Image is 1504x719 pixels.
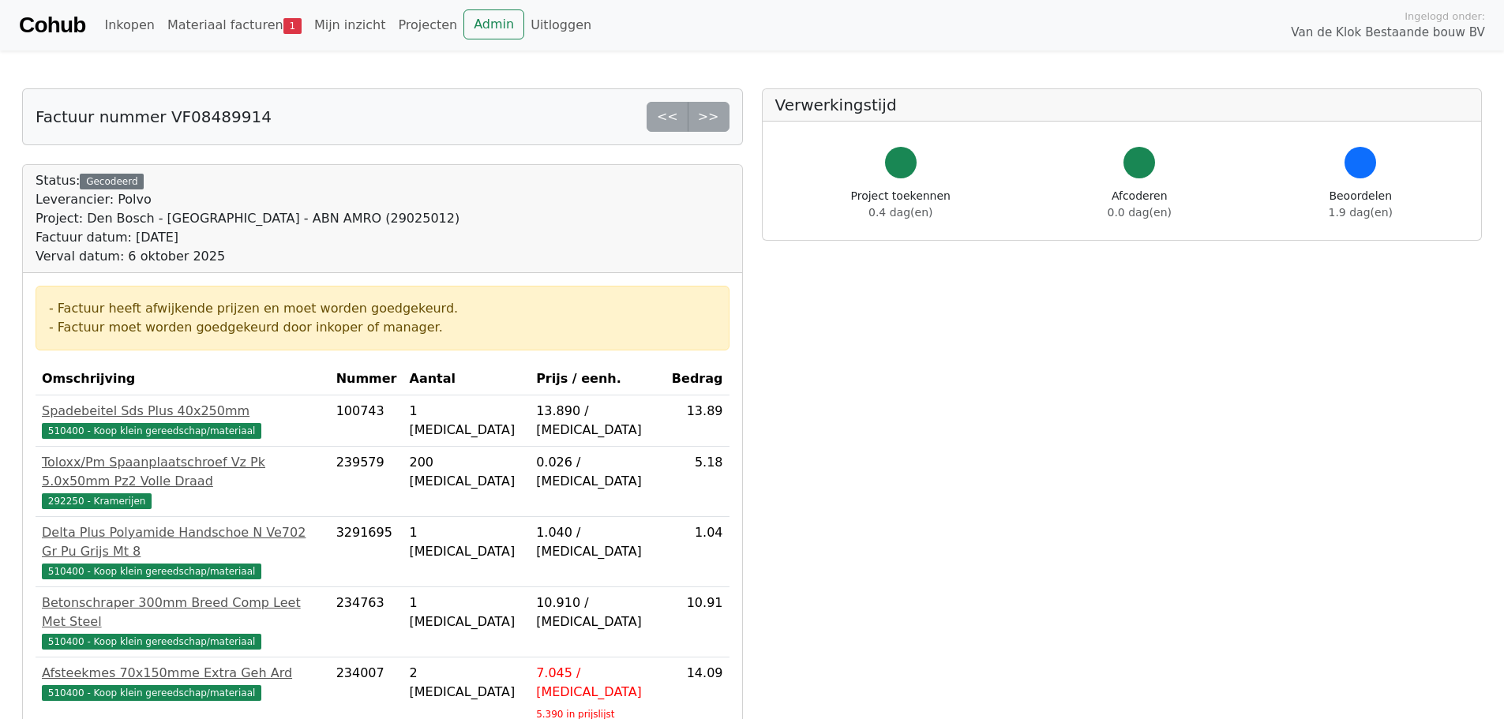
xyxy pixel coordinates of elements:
span: 1.9 dag(en) [1329,206,1393,219]
div: Spadebeitel Sds Plus 40x250mm [42,402,324,421]
div: Afcoderen [1108,188,1172,221]
a: Inkopen [98,9,160,41]
td: 100743 [330,395,403,447]
div: Status: [36,171,459,266]
span: 0.0 dag(en) [1108,206,1172,219]
th: Omschrijving [36,363,330,395]
a: Spadebeitel Sds Plus 40x250mm510400 - Koop klein gereedschap/materiaal [42,402,324,440]
div: Verval datum: 6 oktober 2025 [36,247,459,266]
span: Ingelogd onder: [1405,9,1485,24]
div: 1.040 / [MEDICAL_DATA] [536,523,659,561]
th: Prijs / eenh. [530,363,666,395]
div: Delta Plus Polyamide Handschoe N Ve702 Gr Pu Grijs Mt 8 [42,523,324,561]
th: Bedrag [666,363,729,395]
div: Project toekennen [851,188,951,221]
div: Leverancier: Polvo [36,190,459,209]
div: Betonschraper 300mm Breed Comp Leet Met Steel [42,594,324,631]
td: 234763 [330,587,403,657]
a: Cohub [19,6,85,44]
div: 200 [MEDICAL_DATA] [410,453,524,491]
div: Gecodeerd [80,174,144,189]
td: 1.04 [666,517,729,587]
td: 10.91 [666,587,729,657]
div: Project: Den Bosch - [GEOGRAPHIC_DATA] - ABN AMRO (29025012) [36,209,459,228]
td: 13.89 [666,395,729,447]
td: 5.18 [666,447,729,517]
span: 510400 - Koop klein gereedschap/materiaal [42,423,261,439]
div: 10.910 / [MEDICAL_DATA] [536,594,659,631]
div: 13.890 / [MEDICAL_DATA] [536,402,659,440]
div: 2 [MEDICAL_DATA] [410,664,524,702]
a: Delta Plus Polyamide Handschoe N Ve702 Gr Pu Grijs Mt 8510400 - Koop klein gereedschap/materiaal [42,523,324,580]
th: Aantal [403,363,531,395]
td: 3291695 [330,517,403,587]
div: Toloxx/Pm Spaanplaatschroef Vz Pk 5.0x50mm Pz2 Volle Draad [42,453,324,491]
span: 0.4 dag(en) [868,206,932,219]
h5: Factuur nummer VF08489914 [36,107,272,126]
span: 510400 - Koop klein gereedschap/materiaal [42,634,261,650]
div: 1 [MEDICAL_DATA] [410,523,524,561]
span: 292250 - Kramerijen [42,493,152,509]
span: Van de Klok Bestaande bouw BV [1291,24,1485,42]
span: 510400 - Koop klein gereedschap/materiaal [42,564,261,579]
div: - Factuur heeft afwijkende prijzen en moet worden goedgekeurd. [49,299,716,318]
div: 1 [MEDICAL_DATA] [410,594,524,631]
div: 1 [MEDICAL_DATA] [410,402,524,440]
div: Factuur datum: [DATE] [36,228,459,247]
td: 239579 [330,447,403,517]
a: Afsteekmes 70x150mme Extra Geh Ard510400 - Koop klein gereedschap/materiaal [42,664,324,702]
div: 7.045 / [MEDICAL_DATA] [536,664,659,702]
div: - Factuur moet worden goedgekeurd door inkoper of manager. [49,318,716,337]
div: Afsteekmes 70x150mme Extra Geh Ard [42,664,324,683]
a: Admin [463,9,524,39]
a: Mijn inzicht [308,9,392,41]
a: Projecten [392,9,463,41]
a: Toloxx/Pm Spaanplaatschroef Vz Pk 5.0x50mm Pz2 Volle Draad292250 - Kramerijen [42,453,324,510]
span: 510400 - Koop klein gereedschap/materiaal [42,685,261,701]
span: 1 [283,18,302,34]
a: Uitloggen [524,9,598,41]
h5: Verwerkingstijd [775,95,1469,114]
th: Nummer [330,363,403,395]
a: Betonschraper 300mm Breed Comp Leet Met Steel510400 - Koop klein gereedschap/materiaal [42,594,324,650]
a: Materiaal facturen1 [161,9,308,41]
div: 0.026 / [MEDICAL_DATA] [536,453,659,491]
div: Beoordelen [1329,188,1393,221]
